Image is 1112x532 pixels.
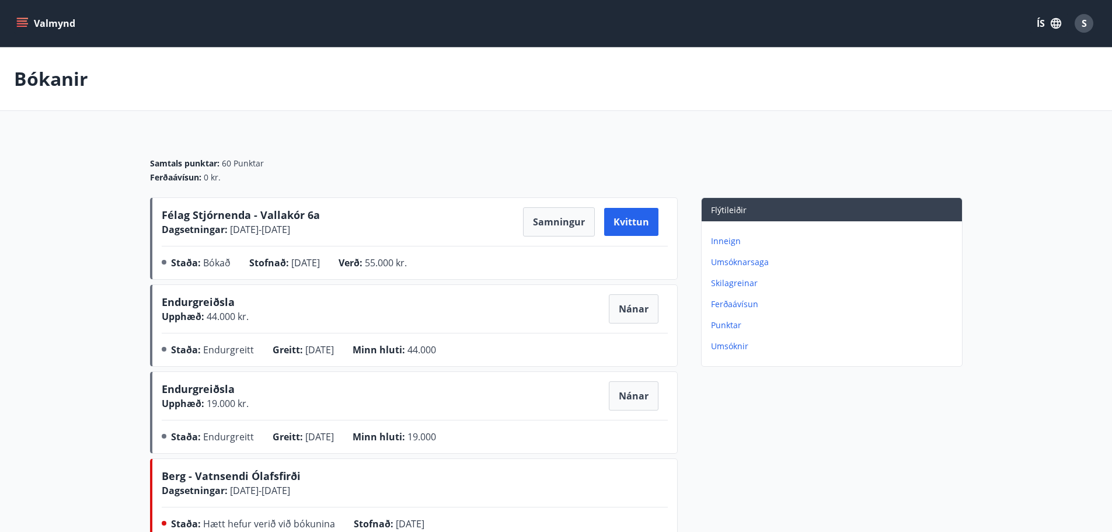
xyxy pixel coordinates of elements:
[353,430,405,443] span: Minn hluti :
[354,517,393,530] span: Stofnað :
[353,343,405,356] span: Minn hluti :
[305,430,334,443] span: [DATE]
[204,310,249,323] span: 44.000 kr.
[711,204,747,215] span: Flýtileiðir
[273,343,303,356] span: Greitt :
[171,256,201,269] span: Staða :
[171,430,201,443] span: Staða :
[339,256,362,269] span: Verð :
[523,207,595,237] button: Samningur
[711,298,957,310] p: Ferðaávísun
[204,172,221,183] span: 0 kr.
[203,343,254,356] span: Endurgreitt
[1070,9,1098,37] button: S
[14,66,88,92] p: Bókanir
[203,256,231,269] span: Bókað
[150,172,201,183] span: Ferðaávísun :
[609,381,658,411] button: Nánar
[162,382,235,401] span: Endurgreiðsla
[396,517,424,530] span: [DATE]
[711,256,957,268] p: Umsóknarsaga
[228,223,290,236] span: [DATE] - [DATE]
[711,319,957,331] p: Punktar
[162,295,235,314] span: Endurgreiðsla
[150,158,219,169] span: Samtals punktar :
[604,208,658,236] button: Kvittun
[365,256,407,269] span: 55.000 kr.
[14,13,80,34] button: menu
[273,430,303,443] span: Greitt :
[204,397,249,410] span: 19.000 kr.
[609,294,658,324] button: Nánar
[228,484,290,497] span: [DATE] - [DATE]
[291,256,320,269] span: [DATE]
[711,340,957,352] p: Umsóknir
[162,223,228,236] span: Dagsetningar :
[222,158,264,169] span: 60 Punktar
[171,343,201,356] span: Staða :
[305,343,334,356] span: [DATE]
[1082,17,1087,30] span: S
[407,343,436,356] span: 44.000
[171,517,201,530] span: Staða :
[711,277,957,289] p: Skilagreinar
[162,397,204,410] span: Upphæð :
[407,430,436,443] span: 19.000
[203,430,254,443] span: Endurgreitt
[162,310,204,323] span: Upphæð :
[162,484,228,497] span: Dagsetningar :
[1030,13,1068,34] button: ÍS
[203,517,335,530] span: Hætt hefur verið við bókunina
[162,208,320,222] span: Félag Stjórnenda - Vallakór 6a
[249,256,289,269] span: Stofnað :
[711,235,957,247] p: Inneign
[162,469,301,483] span: Berg - Vatnsendi Ólafsfirði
